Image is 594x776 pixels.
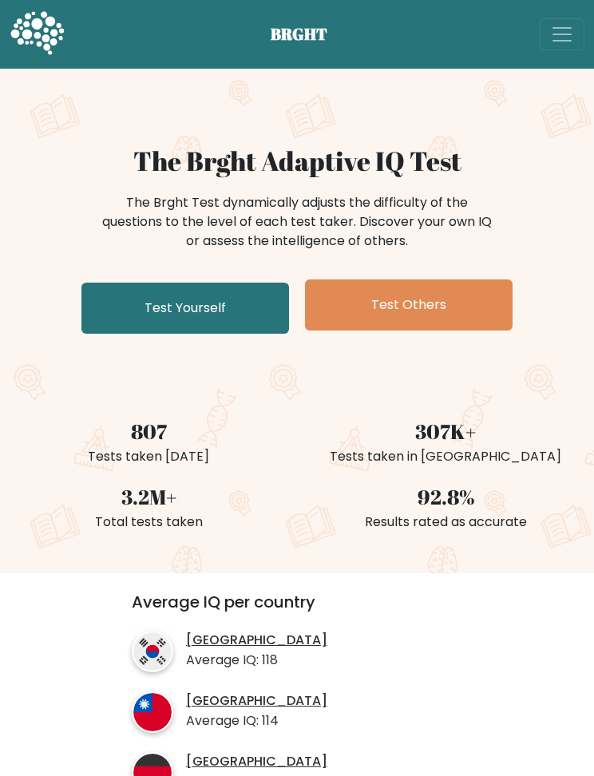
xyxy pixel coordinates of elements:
h3: Average IQ per country [132,592,462,624]
button: Toggle navigation [540,18,584,50]
img: country [132,691,173,733]
div: Tests taken [DATE] [10,447,287,466]
p: Average IQ: 114 [186,711,327,730]
h1: The Brght Adaptive IQ Test [10,145,584,177]
a: [GEOGRAPHIC_DATA] [186,754,327,770]
a: [GEOGRAPHIC_DATA] [186,632,327,649]
div: 807 [10,417,287,447]
img: country [132,631,173,672]
a: [GEOGRAPHIC_DATA] [186,693,327,710]
a: Test Others [305,279,513,331]
div: Tests taken in [GEOGRAPHIC_DATA] [307,447,584,466]
a: Test Yourself [81,283,289,334]
div: The Brght Test dynamically adjusts the difficulty of the questions to the level of each test take... [97,193,497,251]
div: 92.8% [307,482,584,513]
div: Total tests taken [10,513,287,532]
div: 307K+ [307,417,584,447]
span: BRGHT [271,22,347,46]
p: Average IQ: 118 [186,651,327,670]
div: Results rated as accurate [307,513,584,532]
div: 3.2M+ [10,482,287,513]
